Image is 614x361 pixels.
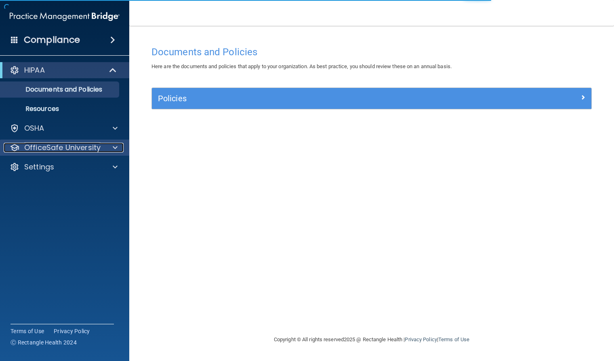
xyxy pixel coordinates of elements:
p: Documents and Policies [5,86,116,94]
a: Settings [10,162,118,172]
img: PMB logo [10,8,120,25]
a: HIPAA [10,65,117,75]
span: Here are the documents and policies that apply to your organization. As best practice, you should... [151,63,452,69]
p: Resources [5,105,116,113]
a: Terms of Use [438,336,469,342]
h4: Compliance [24,34,80,46]
span: Ⓒ Rectangle Health 2024 [11,338,77,346]
a: Terms of Use [11,327,44,335]
a: Policies [158,92,585,105]
a: OfficeSafe University [10,143,118,152]
p: Settings [24,162,54,172]
p: HIPAA [24,65,45,75]
p: OfficeSafe University [24,143,101,152]
h4: Documents and Policies [151,47,592,57]
div: Copyright © All rights reserved 2025 @ Rectangle Health | | [224,327,519,353]
a: Privacy Policy [405,336,437,342]
p: OSHA [24,123,44,133]
a: OSHA [10,123,118,133]
a: Privacy Policy [54,327,90,335]
h5: Policies [158,94,475,103]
